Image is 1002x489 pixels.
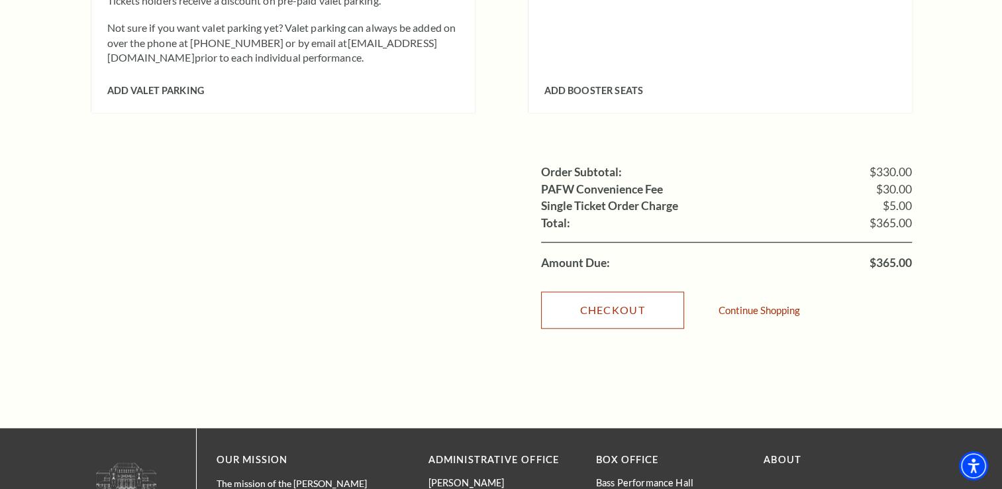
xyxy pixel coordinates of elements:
label: Amount Due: [541,257,610,269]
a: Checkout [541,292,684,329]
span: $30.00 [876,184,912,195]
span: Add Booster Seats [544,85,643,96]
label: Order Subtotal: [541,166,622,178]
p: OUR MISSION [217,452,382,468]
label: Single Ticket Order Charge [541,200,678,212]
label: PAFW Convenience Fee [541,184,663,195]
p: Bass Performance Hall [596,477,744,488]
div: Accessibility Menu [959,451,988,480]
span: $365.00 [870,217,912,229]
a: About [764,454,801,465]
p: Administrative Office [428,452,576,468]
span: $5.00 [883,200,912,212]
p: Not sure if you want valet parking yet? Valet parking can always be added on over the phone at [P... [107,21,459,65]
span: Add Valet Parking [107,85,204,96]
p: BOX OFFICE [596,452,744,468]
span: $365.00 [870,257,912,269]
label: Total: [541,217,570,229]
a: Continue Shopping [719,305,800,315]
span: $330.00 [870,166,912,178]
